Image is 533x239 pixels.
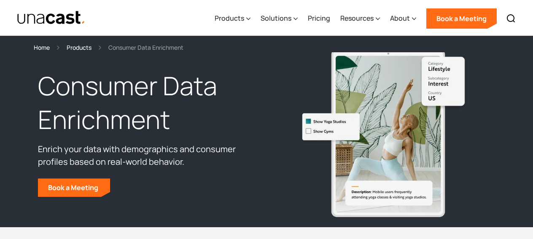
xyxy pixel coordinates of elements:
[261,1,298,36] div: Solutions
[38,69,262,137] h1: Consumer Data Enrichment
[299,49,467,217] img: Mobile users frequently attending yoga classes & visiting yoga studios
[426,8,497,29] a: Book a Meeting
[17,11,86,25] a: home
[390,13,410,23] div: About
[17,11,86,25] img: Unacast text logo
[340,1,380,36] div: Resources
[215,13,244,23] div: Products
[38,178,110,197] a: Book a Meeting
[390,1,416,36] div: About
[108,43,183,52] div: Consumer Data Enrichment
[340,13,374,23] div: Resources
[67,43,92,52] a: Products
[261,13,291,23] div: Solutions
[215,1,250,36] div: Products
[506,13,516,24] img: Search icon
[38,143,262,168] p: Enrich your data with demographics and consumer profiles based on real-world behavior.
[308,1,330,36] a: Pricing
[34,43,50,52] a: Home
